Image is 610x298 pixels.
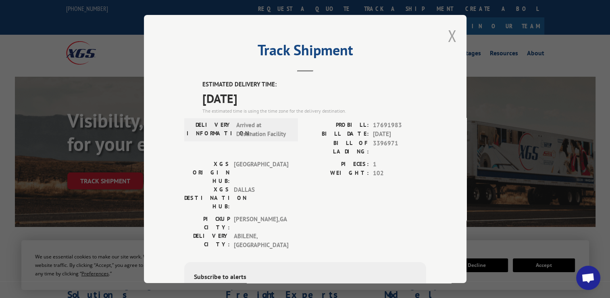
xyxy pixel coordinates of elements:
[305,130,369,139] label: BILL DATE:
[194,271,416,283] div: Subscribe to alerts
[305,169,369,178] label: WEIGHT:
[234,159,288,185] span: [GEOGRAPHIC_DATA]
[373,120,426,130] span: 17691983
[576,266,600,290] div: Open chat
[202,107,426,114] div: The estimated time is using the time zone for the delivery destination.
[184,159,230,185] label: XGS ORIGIN HUB:
[305,159,369,169] label: PIECES:
[202,80,426,89] label: ESTIMATED DELIVERY TIME:
[234,185,288,210] span: DALLAS
[305,139,369,155] label: BILL OF LADING:
[187,120,232,139] label: DELIVERY INFORMATION:
[236,120,291,139] span: Arrived at Destination Facility
[373,169,426,178] span: 102
[184,185,230,210] label: XGS DESTINATION HUB:
[448,25,456,46] button: Close modal
[184,44,426,60] h2: Track Shipment
[373,130,426,139] span: [DATE]
[184,214,230,231] label: PICKUP CITY:
[234,214,288,231] span: [PERSON_NAME] , GA
[202,89,426,107] span: [DATE]
[234,231,288,250] span: ABILENE , [GEOGRAPHIC_DATA]
[305,120,369,130] label: PROBILL:
[373,159,426,169] span: 1
[184,231,230,250] label: DELIVERY CITY:
[373,139,426,155] span: 3396971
